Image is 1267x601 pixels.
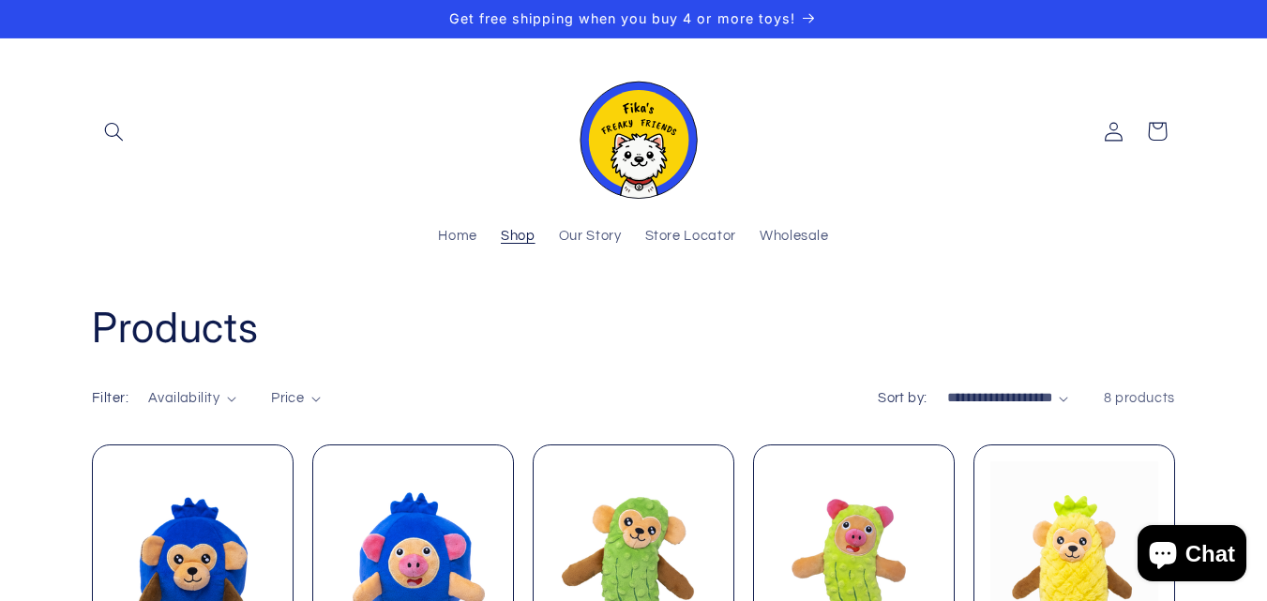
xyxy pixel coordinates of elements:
[1132,525,1252,586] inbox-online-store-chat: Shopify online store chat
[645,228,736,246] span: Store Locator
[438,228,477,246] span: Home
[427,217,490,258] a: Home
[878,391,927,405] label: Sort by:
[547,217,633,258] a: Our Story
[501,228,535,246] span: Shop
[92,388,128,409] h2: Filter:
[568,65,700,199] img: Fika's Freaky Friends
[271,391,304,405] span: Price
[559,228,622,246] span: Our Story
[561,57,707,206] a: Fika's Freaky Friends
[148,388,236,409] summary: Availability (0 selected)
[747,217,840,258] a: Wholesale
[633,217,747,258] a: Store Locator
[148,391,219,405] span: Availability
[92,110,135,153] summary: Search
[92,301,1175,354] h1: Products
[449,10,795,26] span: Get free shipping when you buy 4 or more toys!
[489,217,547,258] a: Shop
[760,228,829,246] span: Wholesale
[1104,391,1175,405] span: 8 products
[271,388,321,409] summary: Price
